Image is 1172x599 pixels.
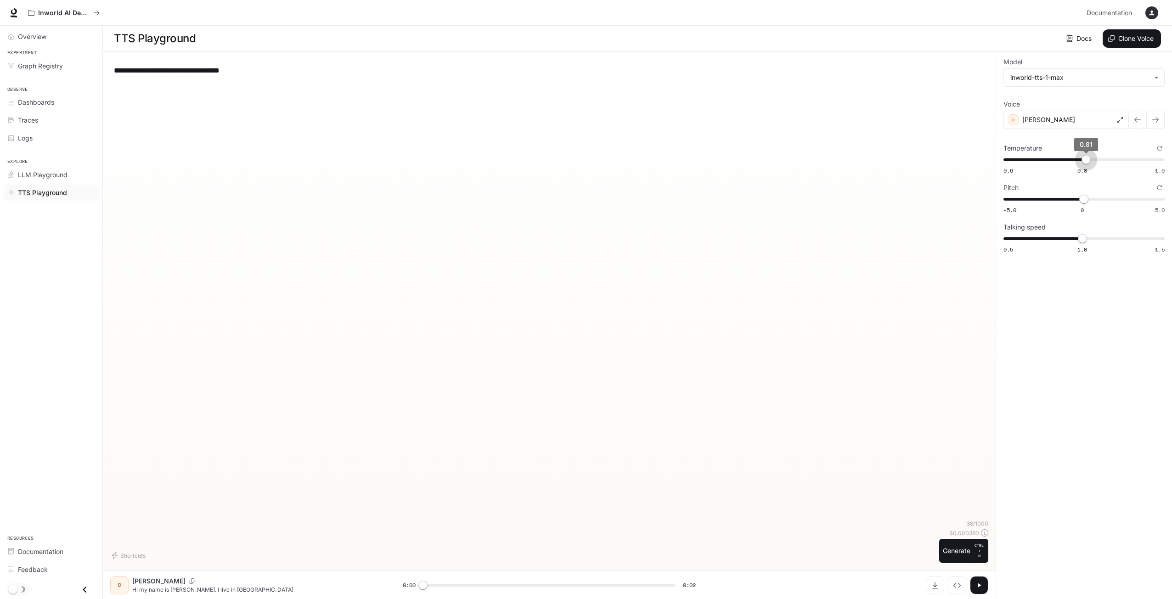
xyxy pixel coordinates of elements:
[132,586,381,593] p: Hi my name is [PERSON_NAME]. I live in [GEOGRAPHIC_DATA]
[1103,29,1161,48] button: Clone Voice
[18,188,67,197] span: TTS Playground
[1080,140,1093,148] span: 0.81
[18,547,63,556] span: Documentation
[132,577,186,586] p: [PERSON_NAME]
[18,61,63,71] span: Graph Registry
[967,520,988,527] p: 38 / 1000
[4,94,99,110] a: Dashboards
[1003,206,1016,214] span: -5.0
[1010,73,1149,82] div: inworld-tts-1-max
[1003,145,1042,151] p: Temperature
[24,4,104,22] button: All workspaces
[1003,185,1019,191] p: Pitch
[1003,224,1046,230] p: Talking speed
[948,576,966,594] button: Inspect
[74,580,95,599] button: Close drawer
[4,185,99,201] a: TTS Playground
[1155,206,1165,214] span: 5.0
[939,539,988,563] button: GenerateCTRL +⏎
[4,58,99,74] a: Graph Registry
[4,543,99,560] a: Documentation
[1065,29,1095,48] a: Docs
[8,584,17,594] span: Dark mode toggle
[1083,4,1139,22] a: Documentation
[1077,167,1087,174] span: 0.8
[1155,167,1165,174] span: 1.0
[4,28,99,45] a: Overview
[18,97,54,107] span: Dashboards
[683,581,696,590] span: 0:02
[403,581,416,590] span: 0:00
[1077,246,1087,253] span: 1.0
[974,543,985,559] p: ⏎
[1004,69,1164,86] div: inworld-tts-1-max
[1155,183,1165,193] button: Reset to default
[1087,7,1132,19] span: Documentation
[18,115,38,125] span: Traces
[18,133,33,143] span: Logs
[1003,59,1022,65] p: Model
[974,543,985,554] p: CTRL +
[186,578,198,584] button: Copy Voice ID
[18,32,46,41] span: Overview
[38,9,90,17] p: Inworld AI Demos
[4,561,99,577] a: Feedback
[1155,246,1165,253] span: 1.5
[4,112,99,128] a: Traces
[4,167,99,183] a: LLM Playground
[1155,143,1165,153] button: Reset to default
[18,170,68,179] span: LLM Playground
[114,29,196,48] h1: TTS Playground
[112,578,127,593] div: D
[1022,115,1075,124] p: [PERSON_NAME]
[926,576,944,594] button: Download audio
[1081,206,1084,214] span: 0
[1003,167,1013,174] span: 0.6
[110,548,149,563] button: Shortcuts
[1003,246,1013,253] span: 0.5
[4,130,99,146] a: Logs
[18,565,48,574] span: Feedback
[1003,101,1020,107] p: Voice
[949,529,979,537] p: $ 0.000380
